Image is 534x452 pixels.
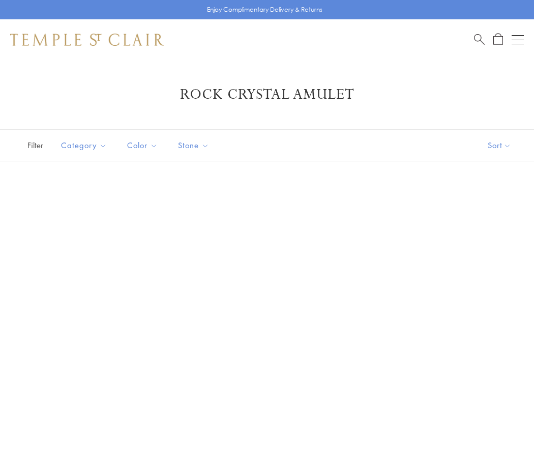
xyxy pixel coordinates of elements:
[120,134,165,157] button: Color
[465,130,534,161] button: Show sort by
[122,139,165,152] span: Color
[170,134,217,157] button: Stone
[474,33,485,46] a: Search
[493,33,503,46] a: Open Shopping Bag
[10,34,164,46] img: Temple St. Clair
[512,34,524,46] button: Open navigation
[173,139,217,152] span: Stone
[25,86,509,104] h1: Rock Crystal Amulet
[53,134,114,157] button: Category
[207,5,322,15] p: Enjoy Complimentary Delivery & Returns
[56,139,114,152] span: Category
